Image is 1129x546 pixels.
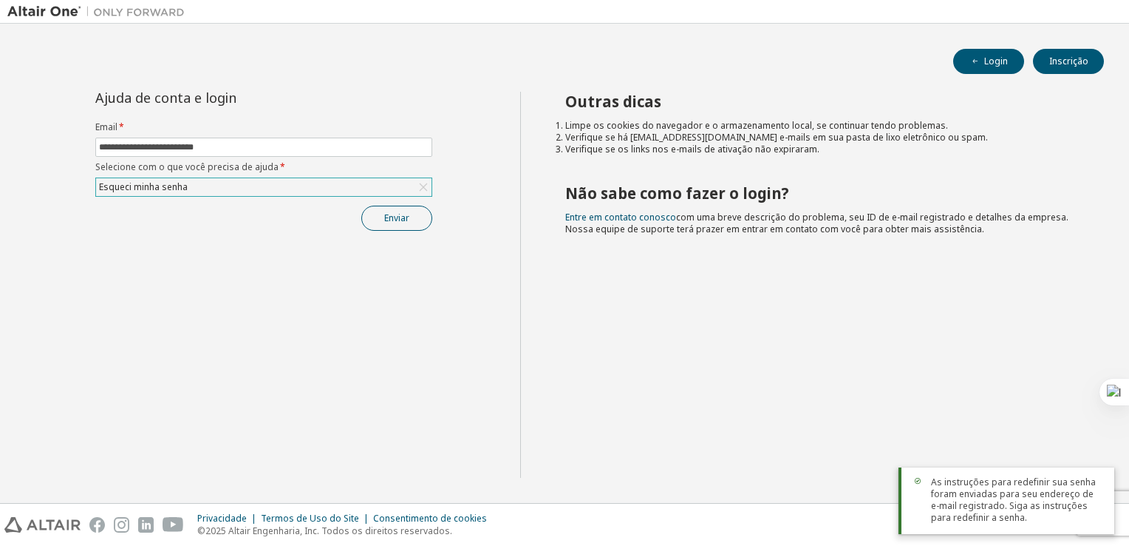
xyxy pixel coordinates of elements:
div: Termos de Uso do Site [261,513,373,525]
div: Ajuda de conta e login [95,92,365,104]
img: linkedin.svg [138,517,154,533]
span: As instruções para redefinir sua senha foram enviadas para seu endereço de e-mail registrado. Sig... [931,476,1102,524]
font: Login [984,55,1008,67]
div: Esqueci minha senha [96,178,432,196]
font: 2025 Altair Engenharia, Inc. Todos os direitos reservados. [205,525,452,537]
p: © [197,525,496,537]
img: altair_logo.svg [4,517,81,533]
img: facebook.svg [89,517,105,533]
li: Verifique se há [EMAIL_ADDRESS][DOMAIN_NAME] e-mails em sua pasta de lixo eletrônico ou spam. [565,132,1078,144]
img: youtube.svg [163,517,184,533]
button: Enviar [361,206,432,231]
button: Login [953,49,1024,74]
img: Altair Um [7,4,192,19]
h2: Outras dicas [565,92,1078,111]
a: Entre em contato conosco [565,211,676,223]
font: Email [95,121,117,133]
img: instagram.svg [114,517,129,533]
button: Inscrição [1033,49,1104,74]
div: Consentimento de cookies [373,513,496,525]
span: com uma breve descrição do problema, seu ID de e-mail registrado e detalhes da empresa. Nossa equ... [565,211,1068,235]
div: Esqueci minha senha [97,179,190,195]
div: Privacidade [197,513,261,525]
font: Selecione com o que você precisa de ajuda [95,161,279,173]
li: Limpe os cookies do navegador e o armazenamento local, se continuar tendo problemas. [565,120,1078,132]
li: Verifique se os links nos e-mails de ativação não expiraram. [565,144,1078,155]
h2: Não sabe como fazer o login? [565,183,1078,203]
